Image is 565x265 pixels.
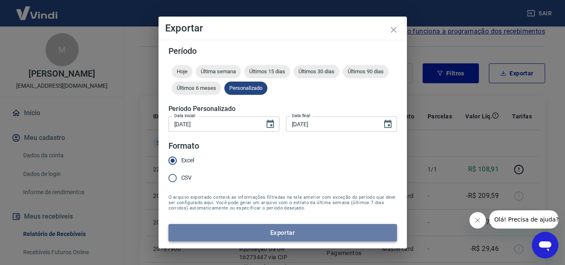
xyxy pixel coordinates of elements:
[343,65,389,78] div: Últimos 90 dias
[172,65,192,78] div: Hoje
[532,232,558,258] iframe: Botão para abrir a janela de mensagens
[293,65,339,78] div: Últimos 30 dias
[244,68,290,75] span: Últimos 15 dias
[181,156,195,165] span: Excel
[196,68,241,75] span: Última semana
[168,224,397,241] button: Exportar
[224,85,267,91] span: Personalizado
[5,6,70,12] span: Olá! Precisa de ajuda?
[469,212,486,229] iframe: Fechar mensagem
[262,116,279,132] button: Choose date, selected date is 8 de set de 2025
[168,116,259,132] input: DD/MM/YYYY
[244,65,290,78] div: Últimos 15 dias
[384,20,404,40] button: close
[168,140,200,152] legend: Formato
[168,47,397,55] h5: Período
[196,65,241,78] div: Última semana
[286,116,376,132] input: DD/MM/YYYY
[172,82,221,95] div: Últimos 6 meses
[165,23,400,33] h4: Exportar
[181,173,192,182] span: CSV
[174,113,195,119] label: Data inicial
[168,195,397,211] span: O arquivo exportado conterá as informações filtradas na tela anterior com exceção do período que ...
[380,116,396,132] button: Choose date, selected date is 15 de set de 2025
[172,68,192,75] span: Hoje
[292,113,310,119] label: Data final
[168,105,397,113] h5: Período Personalizado
[293,68,339,75] span: Últimos 30 dias
[172,85,221,91] span: Últimos 6 meses
[224,82,267,95] div: Personalizado
[343,68,389,75] span: Últimos 90 dias
[489,210,558,229] iframe: Mensagem da empresa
